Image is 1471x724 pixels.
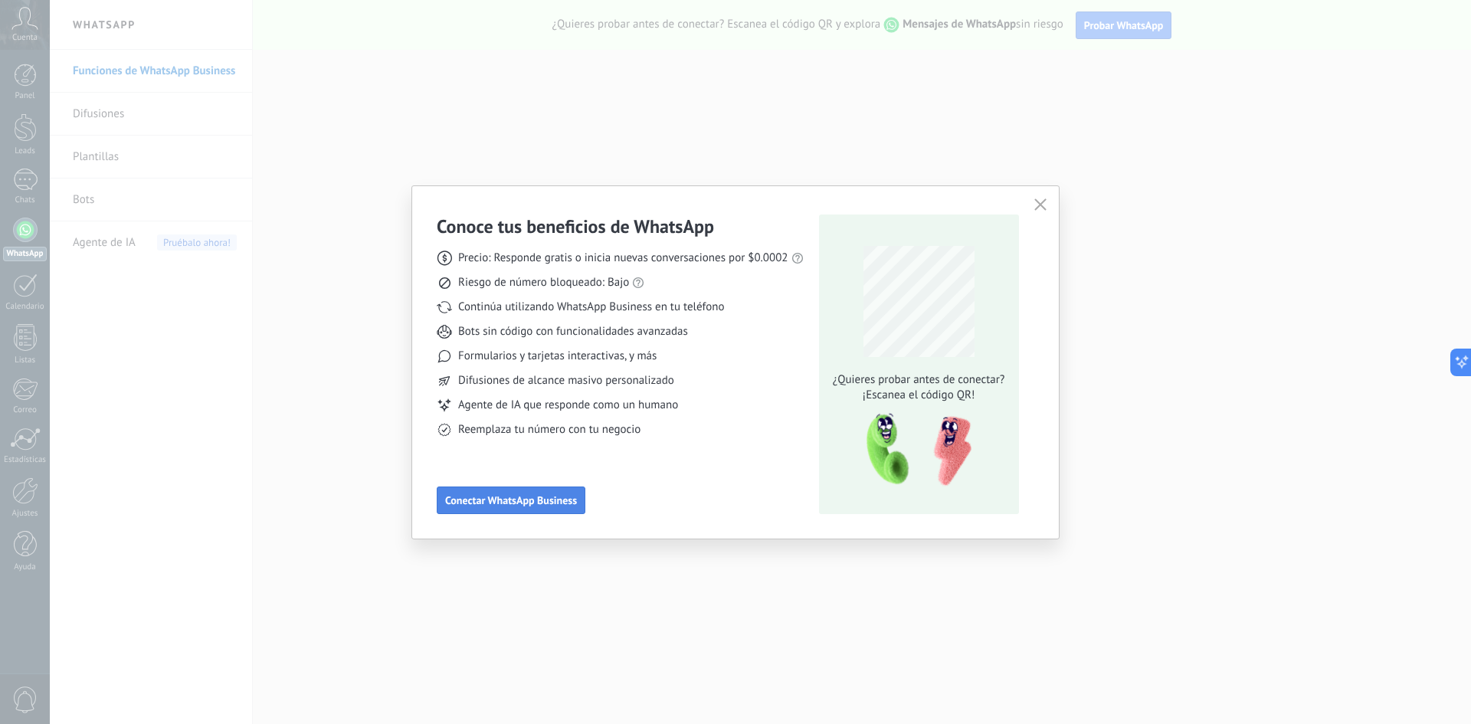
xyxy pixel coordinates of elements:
span: Difusiones de alcance masivo personalizado [458,373,674,388]
span: Continúa utilizando WhatsApp Business en tu teléfono [458,300,724,315]
span: Riesgo de número bloqueado: Bajo [458,275,629,290]
span: Formularios y tarjetas interactivas, y más [458,349,657,364]
img: qr-pic-1x.png [853,409,975,491]
button: Conectar WhatsApp Business [437,486,585,514]
span: ¿Quieres probar antes de conectar? [828,372,1009,388]
span: Bots sin código con funcionalidades avanzadas [458,324,688,339]
h3: Conoce tus beneficios de WhatsApp [437,215,714,238]
span: Reemplaza tu número con tu negocio [458,422,640,437]
span: Agente de IA que responde como un humano [458,398,678,413]
span: Conectar WhatsApp Business [445,495,577,506]
span: ¡Escanea el código QR! [828,388,1009,403]
span: Precio: Responde gratis o inicia nuevas conversaciones por $0.0002 [458,251,788,266]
